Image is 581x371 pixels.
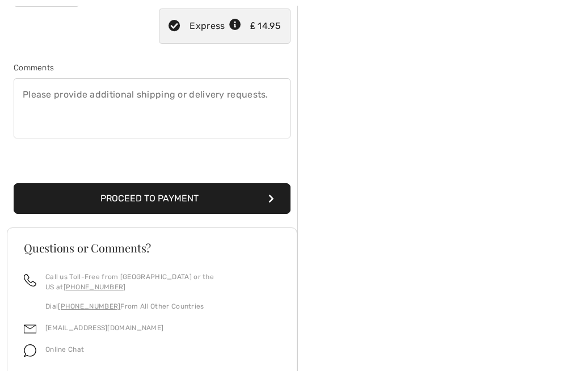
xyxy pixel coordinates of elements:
[24,323,36,335] img: email
[24,344,36,357] img: chat
[45,324,163,332] a: [EMAIL_ADDRESS][DOMAIN_NAME]
[14,62,290,74] div: Comments
[24,242,280,254] h3: Questions or Comments?
[190,19,241,33] div: Express
[45,301,280,311] p: Dial From All Other Countries
[14,183,290,214] button: Proceed to Payment
[64,283,126,291] a: [PHONE_NUMBER]
[58,302,120,310] a: [PHONE_NUMBER]
[45,345,84,353] span: Online Chat
[45,272,280,292] p: Call us Toll-Free from [GEOGRAPHIC_DATA] or the US at
[24,274,36,286] img: call
[250,19,281,33] div: ₤ 14.95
